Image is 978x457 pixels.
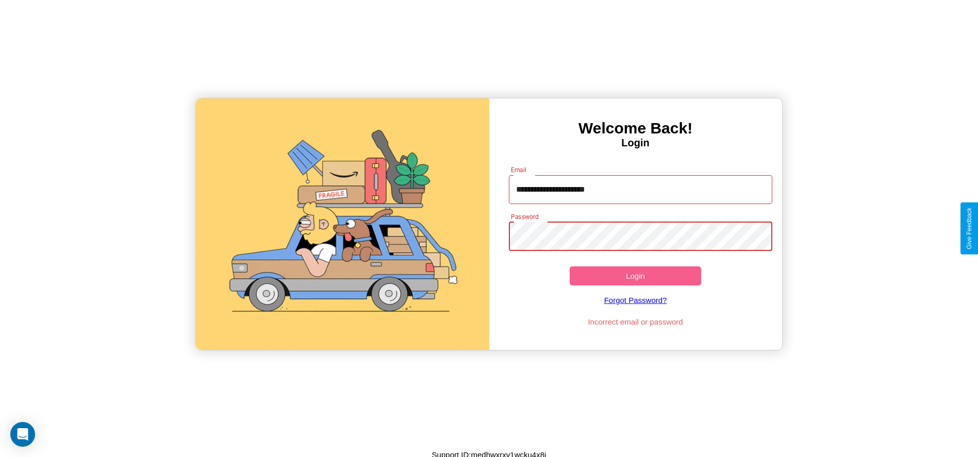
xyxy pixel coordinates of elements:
a: Forgot Password? [504,285,767,315]
button: Login [570,266,702,285]
h3: Welcome Back! [489,120,782,137]
label: Email [511,165,527,174]
label: Password [511,212,538,221]
div: Open Intercom Messenger [10,422,35,447]
h4: Login [489,137,782,149]
p: Incorrect email or password [504,315,767,329]
div: Give Feedback [966,208,973,249]
img: gif [196,98,489,350]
